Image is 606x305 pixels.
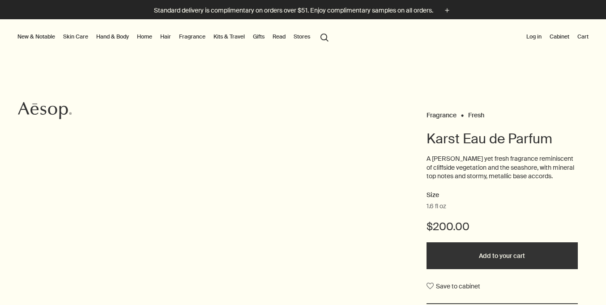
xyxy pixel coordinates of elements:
span: 1.6 fl oz [427,202,446,211]
button: New & Notable [16,31,57,42]
button: Save to cabinet [427,278,480,294]
a: Fresh [468,111,484,115]
button: next slide [313,253,333,272]
a: Gifts [251,31,266,42]
a: Fragrance [177,31,207,42]
nav: primary [16,19,333,55]
svg: Aesop [18,102,72,120]
a: Read [271,31,287,42]
div: Karst Eau de Parfum [202,252,404,272]
p: A [PERSON_NAME] yet fresh fragrance reminiscent of cliffside vegetation and the seashore, with mi... [427,155,578,181]
nav: supplementary [525,19,590,55]
button: previous slide [273,253,293,272]
a: Skin Care [61,31,90,42]
button: Log in [525,31,543,42]
a: Home [135,31,154,42]
button: Standard delivery is complimentary on orders over $51. Enjoy complimentary samples on all orders. [154,5,452,16]
a: Aesop [16,99,74,124]
a: Cabinet [548,31,571,42]
button: Cart [576,31,590,42]
a: Fragrance [427,111,457,115]
span: $200.00 [427,219,469,234]
p: Standard delivery is complimentary on orders over $51. Enjoy complimentary samples on all orders. [154,6,433,15]
a: Hair [158,31,173,42]
h2: Size [427,190,578,201]
a: Kits & Travel [212,31,247,42]
h1: Karst Eau de Parfum [427,130,578,148]
a: Hand & Body [94,31,131,42]
button: Add to your cart - $200.00 [427,242,578,269]
button: Open search [316,28,333,45]
button: Stores [292,31,312,42]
